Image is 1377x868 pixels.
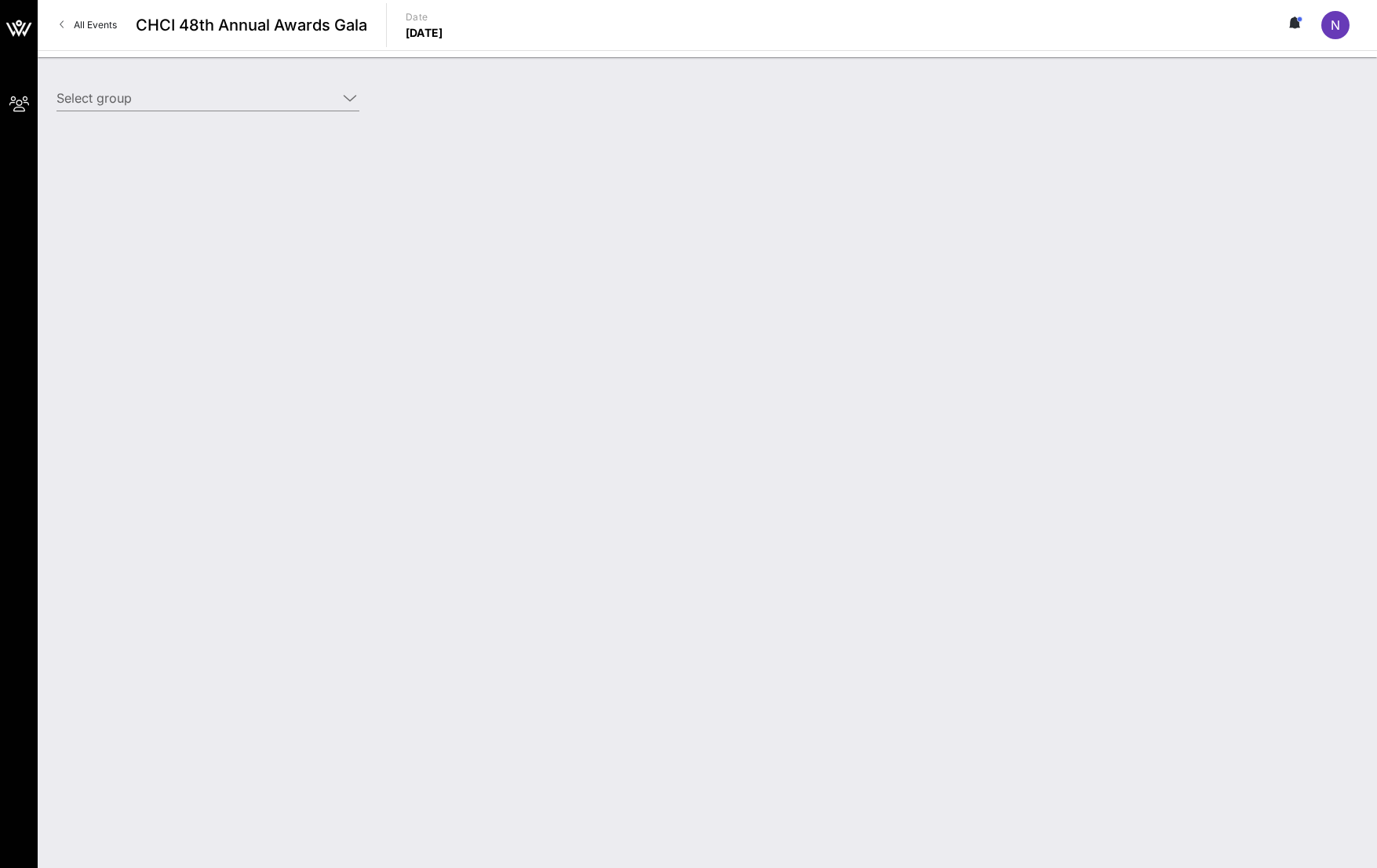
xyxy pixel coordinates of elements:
[406,25,443,41] p: [DATE]
[1331,17,1340,33] span: N
[74,19,117,31] span: All Events
[406,9,443,25] p: Date
[1321,11,1350,39] div: N
[136,13,367,37] span: CHCI 48th Annual Awards Gala
[50,13,126,38] a: All Events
